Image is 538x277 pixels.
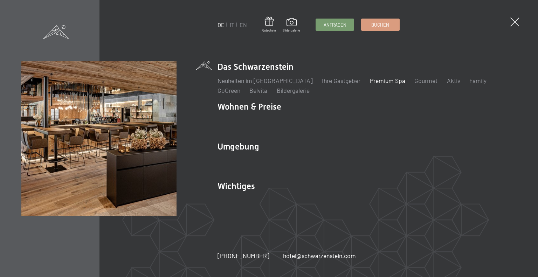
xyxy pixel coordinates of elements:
a: Anfragen [316,19,354,30]
a: GoGreen [218,86,240,94]
a: Aktiv [447,77,460,84]
span: Gutschein [262,28,276,33]
a: EN [240,21,247,28]
a: Belvita [249,86,267,94]
a: Premium Spa [370,77,405,84]
a: Bildergalerie [283,18,300,33]
a: Gutschein [262,17,276,33]
a: Ihre Gastgeber [322,77,360,84]
a: IT [230,21,234,28]
a: Bildergalerie [277,86,310,94]
a: [PHONE_NUMBER] [218,251,269,260]
span: Anfragen [324,22,346,28]
a: hotel@schwarzenstein.com [283,251,356,260]
span: Bildergalerie [283,28,300,33]
a: Buchen [361,19,399,30]
a: Gourmet [414,77,437,84]
span: [PHONE_NUMBER] [218,252,269,259]
span: Buchen [371,22,389,28]
a: Family [469,77,487,84]
a: DE [218,21,225,28]
a: Neuheiten im [GEOGRAPHIC_DATA] [218,77,313,84]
